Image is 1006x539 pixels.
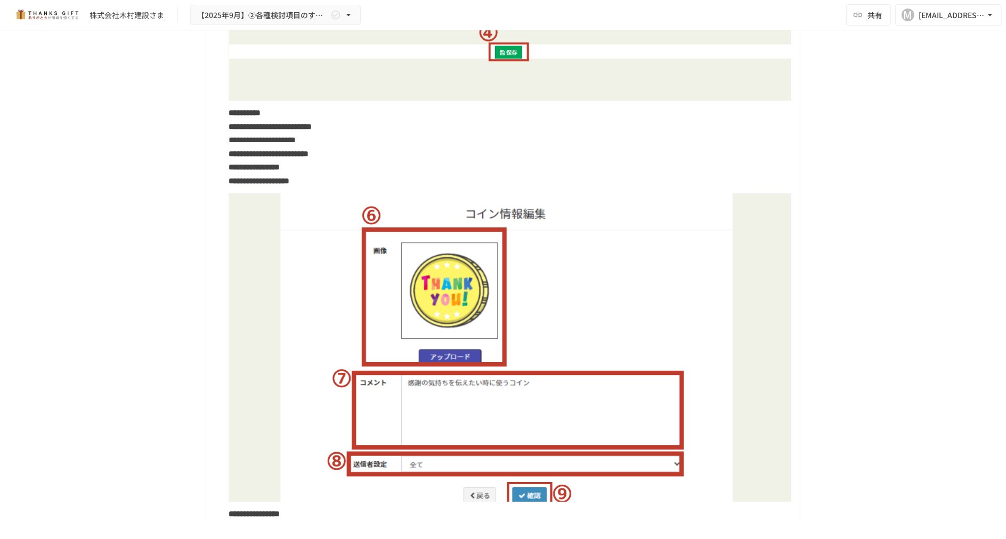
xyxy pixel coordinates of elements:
[919,9,985,22] div: [EMAIL_ADDRESS][DOMAIN_NAME]
[229,193,791,502] img: nexw2QR7asVApmmUyWcOeVmvBevL7ATbLnUkNrxr3h8
[895,4,1002,26] button: M[EMAIL_ADDRESS][DOMAIN_NAME]
[867,9,882,21] span: 共有
[197,9,328,22] span: 【2025年9月】②各種検討項目のすり合わせ/ THANKS GIFTキックオフMTG
[846,4,891,26] button: 共有
[90,10,164,21] div: 株式会社木村建設さま
[13,6,81,23] img: mMP1OxWUAhQbsRWCurg7vIHe5HqDpP7qZo7fRoNLXQh
[902,9,914,21] div: M
[190,5,361,26] button: 【2025年9月】②各種検討項目のすり合わせ/ THANKS GIFTキックオフMTG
